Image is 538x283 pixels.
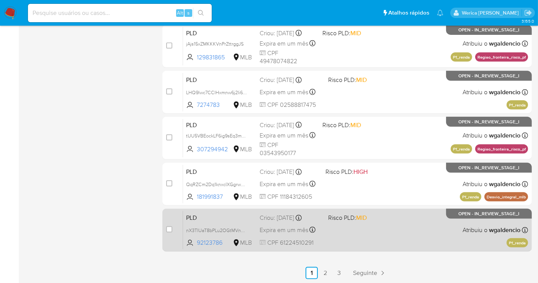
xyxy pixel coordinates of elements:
a: Sair [524,9,532,17]
p: werica.jgaldencio@mercadolivre.com [462,9,522,16]
span: Alt [177,9,183,16]
span: s [187,9,190,16]
button: search-icon [193,8,209,18]
a: Notificações [437,10,443,16]
span: Atalhos rápidos [388,9,429,17]
input: Pesquise usuários ou casos... [28,8,212,18]
span: 3.155.0 [522,18,534,24]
